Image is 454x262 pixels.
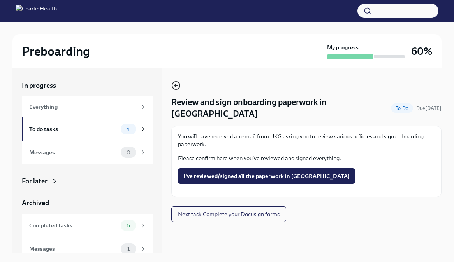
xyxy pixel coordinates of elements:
a: Everything [22,96,153,117]
a: To do tasks4 [22,117,153,141]
button: I've reviewed/signed all the paperwork in [GEOGRAPHIC_DATA] [178,168,355,184]
span: Next task : Complete your Docusign forms [178,210,280,218]
a: Messages1 [22,237,153,260]
span: 1 [123,246,134,252]
p: Please confirm here when you've reviewed and signed everything. [178,154,435,162]
a: For later [22,176,153,186]
span: Due [416,105,442,111]
h2: Preboarding [22,44,90,59]
span: September 15th, 2025 09:00 [416,105,442,112]
a: Messages0 [22,141,153,164]
span: 0 [122,150,135,155]
p: You will have received an email from UKG asking you to review various policies and sign onboardin... [178,133,435,148]
div: Everything [29,103,136,111]
strong: My progress [327,44,359,51]
span: To Do [391,105,413,111]
img: CharlieHealth [16,5,57,17]
strong: [DATE] [425,105,442,111]
h4: Review and sign onboarding paperwork in [GEOGRAPHIC_DATA] [171,96,388,120]
h3: 60% [411,44,432,58]
a: Completed tasks6 [22,214,153,237]
button: Next task:Complete your Docusign forms [171,206,286,222]
span: I've reviewed/signed all the paperwork in [GEOGRAPHIC_DATA] [183,172,350,180]
div: To do tasks [29,125,118,133]
span: 6 [122,223,135,229]
div: Completed tasks [29,221,118,230]
span: 4 [122,126,135,132]
div: Messages [29,245,118,253]
a: In progress [22,81,153,90]
div: Messages [29,148,118,157]
div: For later [22,176,48,186]
a: Archived [22,198,153,208]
